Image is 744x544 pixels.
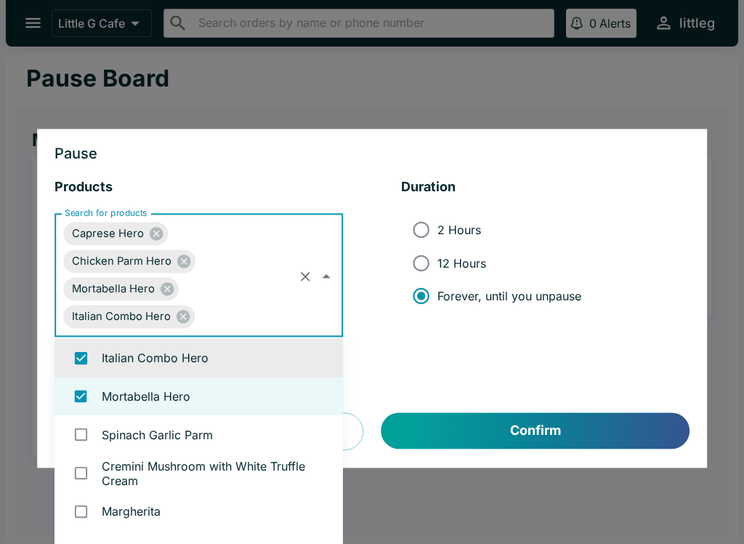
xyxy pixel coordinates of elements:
[381,413,690,449] button: Confirm
[315,265,338,288] button: Close
[54,415,343,454] li: Spinach Garlic Parm
[437,256,486,271] span: 12 Hours
[54,377,343,416] li: Mortabella Hero
[54,454,343,492] li: Cremini Mushroom with White Truffle Cream
[437,223,481,237] span: 2 Hours
[65,207,147,220] label: Search for products
[63,223,168,246] div: Caprese Hero
[63,305,195,329] div: Italian Combo Hero
[54,147,690,161] h3: Pause
[63,225,153,242] span: Caprese Hero
[294,265,317,288] button: Clear
[54,179,343,196] h5: Products
[63,308,179,325] span: Italian Combo Hero
[437,289,581,303] span: Forever, until you unpause
[401,179,690,196] h5: Duration
[63,250,195,273] div: Chicken Parm Hero
[63,253,180,270] span: Chicken Parm Hero
[63,281,163,297] span: Mortabella Hero
[54,339,343,377] li: Italian Combo Hero
[54,492,343,531] li: Margherita
[63,278,179,301] div: Mortabella Hero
